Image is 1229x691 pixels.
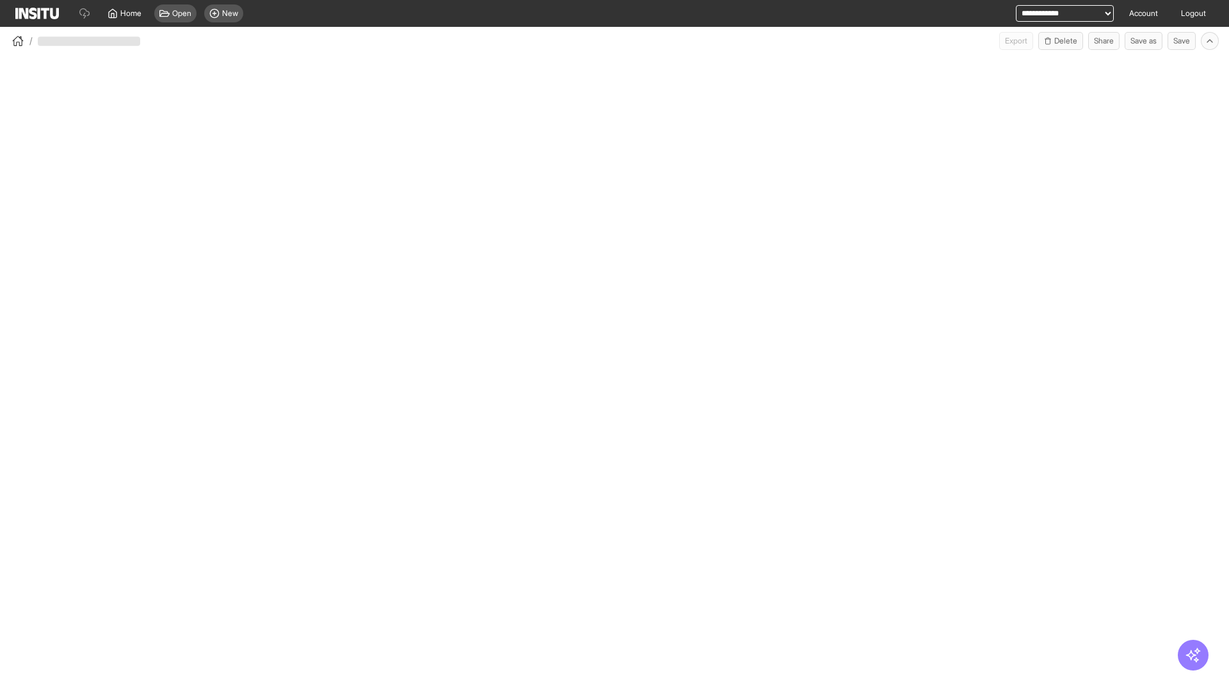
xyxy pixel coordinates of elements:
[1038,32,1083,50] button: Delete
[29,35,33,47] span: /
[10,33,33,49] button: /
[999,32,1033,50] span: Can currently only export from Insights reports.
[172,8,191,19] span: Open
[120,8,141,19] span: Home
[1168,32,1196,50] button: Save
[1125,32,1162,50] button: Save as
[222,8,238,19] span: New
[1088,32,1120,50] button: Share
[15,8,59,19] img: Logo
[999,32,1033,50] button: Export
